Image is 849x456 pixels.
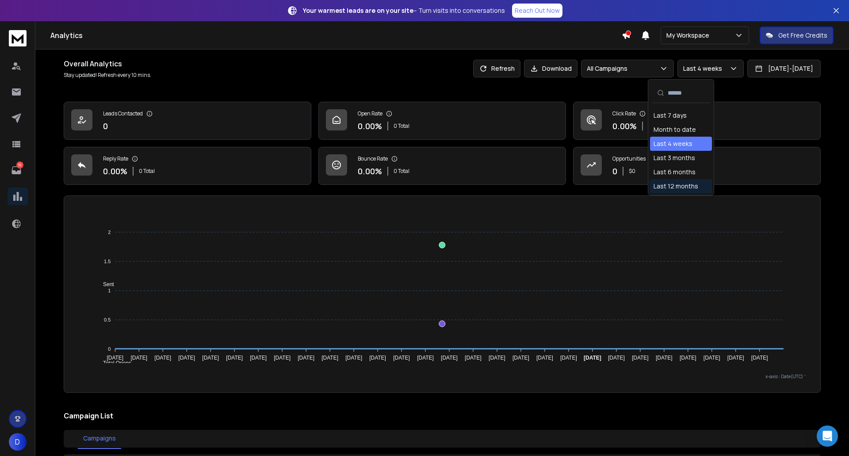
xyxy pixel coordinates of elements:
[573,147,821,185] a: Opportunities0$0
[155,355,172,361] tspan: [DATE]
[491,64,515,73] p: Refresh
[78,429,121,449] button: Campaigns
[778,31,827,40] p: Get Free Credits
[64,102,311,140] a: Leads Contacted0
[704,355,720,361] tspan: [DATE]
[515,6,560,15] p: Reach Out Now
[747,60,821,77] button: [DATE]-[DATE]
[654,125,696,134] div: Month to date
[9,433,27,451] button: D
[78,373,806,380] p: x-axis : Date(UTC)
[369,355,386,361] tspan: [DATE]
[202,355,219,361] tspan: [DATE]
[96,281,114,287] span: Sent
[108,288,111,293] tspan: 1
[417,355,434,361] tspan: [DATE]
[394,168,409,175] p: 0 Total
[103,110,143,117] p: Leads Contacted
[465,355,482,361] tspan: [DATE]
[131,355,148,361] tspan: [DATE]
[760,27,834,44] button: Get Free Credits
[654,153,695,162] div: Last 3 months
[358,155,388,162] p: Bounce Rate
[298,355,314,361] tspan: [DATE]
[103,120,108,132] p: 0
[358,120,382,132] p: 0.00 %
[274,355,291,361] tspan: [DATE]
[318,147,566,185] a: Bounce Rate0.00%0 Total
[473,60,520,77] button: Refresh
[612,165,617,177] p: 0
[524,60,577,77] button: Download
[358,110,382,117] p: Open Rate
[654,111,687,120] div: Last 7 days
[108,346,111,352] tspan: 0
[8,161,25,179] a: 10
[512,355,529,361] tspan: [DATE]
[139,168,155,175] p: 0 Total
[584,355,601,361] tspan: [DATE]
[680,355,696,361] tspan: [DATE]
[64,72,151,79] p: Stay updated! Refresh every 10 mins.
[108,230,111,235] tspan: 2
[751,355,768,361] tspan: [DATE]
[321,355,338,361] tspan: [DATE]
[654,168,696,176] div: Last 6 months
[107,355,124,361] tspan: [DATE]
[536,355,553,361] tspan: [DATE]
[489,355,505,361] tspan: [DATE]
[542,64,572,73] p: Download
[64,410,821,421] h2: Campaign List
[612,110,636,117] p: Click Rate
[654,182,698,191] div: Last 12 months
[358,165,382,177] p: 0.00 %
[250,355,267,361] tspan: [DATE]
[573,102,821,140] a: Click Rate0.00%0 Total
[727,355,744,361] tspan: [DATE]
[394,123,409,130] p: 0 Total
[632,355,649,361] tspan: [DATE]
[587,64,631,73] p: All Campaigns
[104,317,111,322] tspan: 0.5
[629,168,635,175] p: $ 0
[303,6,505,15] p: – Turn visits into conversations
[64,58,151,69] h1: Overall Analytics
[683,64,726,73] p: Last 4 weeks
[654,139,692,148] div: Last 4 weeks
[656,355,673,361] tspan: [DATE]
[103,165,127,177] p: 0.00 %
[512,4,562,18] a: Reach Out Now
[103,155,128,162] p: Reply Rate
[16,161,23,169] p: 10
[345,355,362,361] tspan: [DATE]
[612,155,646,162] p: Opportunities
[303,6,413,15] strong: Your warmest leads are on your site
[441,355,458,361] tspan: [DATE]
[612,120,637,132] p: 0.00 %
[226,355,243,361] tspan: [DATE]
[178,355,195,361] tspan: [DATE]
[9,30,27,46] img: logo
[50,30,622,41] h1: Analytics
[666,31,713,40] p: My Workspace
[318,102,566,140] a: Open Rate0.00%0 Total
[393,355,410,361] tspan: [DATE]
[817,425,838,447] div: Open Intercom Messenger
[64,147,311,185] a: Reply Rate0.00%0 Total
[560,355,577,361] tspan: [DATE]
[104,259,111,264] tspan: 1.5
[608,355,625,361] tspan: [DATE]
[96,360,131,366] span: Total Opens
